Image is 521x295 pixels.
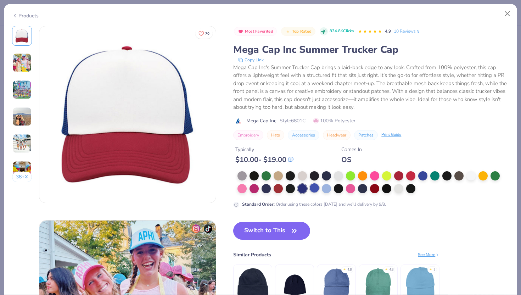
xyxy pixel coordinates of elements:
div: ★ [429,267,432,270]
a: 10 Reviews [394,28,421,34]
img: User generated content [12,80,32,99]
div: 4.8 [389,267,393,272]
span: 834.8K Clicks [330,28,354,34]
img: User generated content [12,161,32,180]
img: User generated content [12,134,32,153]
div: OS [341,155,362,164]
div: 4.8 [347,267,352,272]
img: Most Favorited sort [238,29,243,34]
img: User generated content [12,107,32,126]
button: Switch to This [233,222,310,240]
button: 38+ [12,172,32,182]
img: tiktok-icon.png [204,224,212,233]
button: Close [501,7,514,21]
div: 5 [433,267,435,272]
div: Products [12,12,39,20]
div: See More [418,251,439,258]
button: Headwear [323,130,351,140]
button: Badge Button [234,27,277,36]
div: Mega Cap Inc Summer Trucker Cap [233,43,509,56]
div: Comes In [341,146,362,153]
img: Front [13,27,30,44]
span: 100% Polyester [313,117,355,124]
button: Accessories [288,130,319,140]
button: Like [195,28,213,39]
span: 4.9 [385,28,391,34]
div: ★ [385,267,388,270]
div: Typically [235,146,293,153]
div: Mega Cap Inc's Summer Trucker Cap brings a laid-back edge to any look. Crafted from 100% polyeste... [233,63,509,111]
button: copy to clipboard [236,56,266,63]
div: Similar Products [233,251,271,258]
button: Badge Button [281,27,315,36]
button: Embroidery [233,130,263,140]
div: $ 10.00 - $ 19.00 [235,155,293,164]
strong: Standard Order : [242,201,275,207]
span: 70 [205,32,209,35]
img: Front [39,26,216,203]
img: insta-icon.png [192,224,200,233]
div: Print Guide [381,132,401,138]
span: Top Rated [292,29,312,33]
button: Patches [354,130,378,140]
div: 4.9 Stars [358,26,382,37]
span: Style 6801C [280,117,306,124]
button: Hats [267,130,284,140]
span: Mega Cap Inc [246,117,276,124]
div: ★ [343,267,346,270]
span: Most Favorited [245,29,273,33]
img: Top Rated sort [285,29,291,34]
div: Order using these colors [DATE] and we’ll delivery by 9/8. [242,201,386,207]
img: brand logo [233,118,243,124]
img: User generated content [12,53,32,72]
